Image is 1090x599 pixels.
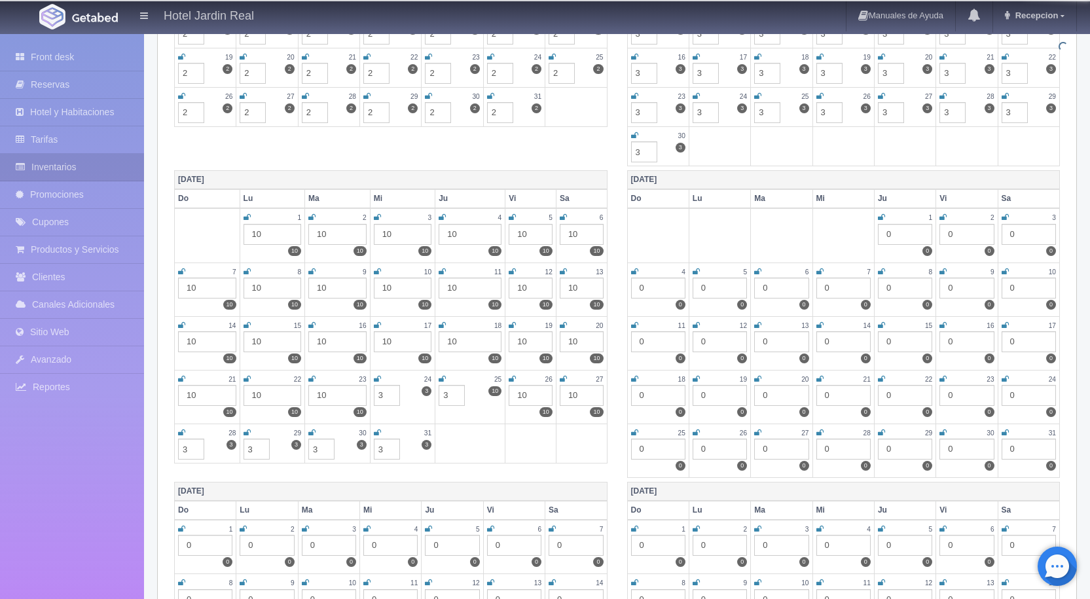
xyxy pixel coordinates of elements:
small: 3 [428,214,432,221]
label: 10 [223,407,236,417]
label: 0 [346,557,356,567]
div: 0 [754,278,808,299]
div: 0 [1002,385,1056,406]
label: 0 [285,557,295,567]
div: 10 [439,278,501,299]
div: 0 [939,439,994,460]
small: 5 [549,214,553,221]
div: 0 [631,535,685,556]
small: 31 [1049,429,1056,437]
div: 0 [1002,535,1056,556]
label: 10 [488,246,501,256]
div: 0 [363,535,418,556]
label: 0 [1046,461,1056,471]
label: 10 [288,354,301,363]
label: 3 [227,440,236,450]
small: 22 [1049,54,1056,61]
img: Getabed [39,4,65,29]
small: 23 [987,376,994,383]
div: 10 [308,331,367,352]
small: 23 [678,93,685,100]
div: 0 [816,535,871,556]
div: 0 [631,278,685,299]
small: 20 [287,54,294,61]
div: 10 [560,278,604,299]
small: 10 [1049,268,1056,276]
label: 0 [799,300,809,310]
small: 25 [596,54,603,61]
small: 21 [987,54,994,61]
th: Mi [370,189,435,208]
div: 0 [878,331,932,352]
div: 0 [816,439,871,460]
th: Vi [505,189,556,208]
label: 0 [861,407,871,417]
small: 13 [801,322,808,329]
div: 10 [308,385,367,406]
th: Vi [936,189,998,208]
small: 25 [801,93,808,100]
div: 0 [693,278,747,299]
small: 17 [1049,322,1056,329]
label: 2 [346,103,356,113]
label: 3 [422,440,431,450]
th: Ma [305,189,371,208]
small: 5 [744,268,748,276]
div: 0 [878,278,932,299]
label: 0 [1046,246,1056,256]
label: 3 [985,64,994,74]
th: [DATE] [627,482,1060,501]
div: 10 [560,224,604,245]
small: 11 [494,268,501,276]
label: 10 [590,246,603,256]
div: 0 [631,331,685,352]
small: 27 [801,429,808,437]
label: 10 [354,300,367,310]
label: 2 [470,64,480,74]
div: 10 [244,278,302,299]
small: 28 [349,93,356,100]
label: 10 [418,354,431,363]
label: 0 [861,300,871,310]
label: 0 [737,557,747,567]
label: 2 [408,64,418,74]
label: 3 [291,440,301,450]
label: 0 [861,557,871,567]
small: 19 [740,376,747,383]
th: Lu [689,189,750,208]
small: 14 [863,322,871,329]
div: 10 [560,331,604,352]
small: 26 [225,93,232,100]
label: 3 [799,103,809,113]
th: Ju [874,189,936,208]
label: 3 [357,440,367,450]
label: 2 [346,64,356,74]
th: Ju [422,501,483,520]
small: 11 [678,322,685,329]
label: 10 [354,246,367,256]
small: 14 [228,322,236,329]
label: 2 [408,103,418,113]
div: 0 [693,535,747,556]
small: 12 [545,268,553,276]
label: 0 [985,354,994,363]
small: 13 [596,268,603,276]
small: 28 [987,93,994,100]
div: 0 [178,535,232,556]
small: 16 [359,322,366,329]
small: 7 [232,268,236,276]
div: 0 [878,224,932,245]
small: 7 [867,268,871,276]
div: 0 [693,439,747,460]
small: 30 [987,429,994,437]
th: Mi [360,501,422,520]
small: 23 [359,376,366,383]
div: 10 [374,278,432,299]
small: 28 [863,429,871,437]
div: 0 [754,535,808,556]
small: 8 [929,268,933,276]
label: 0 [1046,354,1056,363]
small: 20 [925,54,932,61]
small: 27 [596,376,603,383]
label: 2 [223,103,232,113]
